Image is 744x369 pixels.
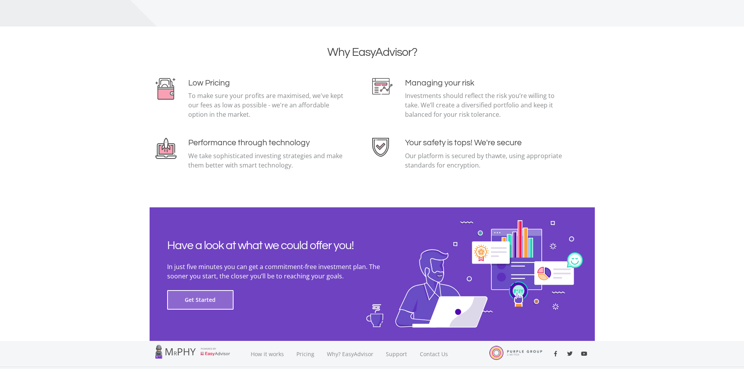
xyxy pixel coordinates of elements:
h4: Low Pricing [188,78,347,88]
p: Investments should reflect the risk you’re willing to take. We’ll create a diversified portfolio ... [405,91,564,119]
p: We take sophisticated investing strategies and make them better with smart technology. [188,151,347,170]
h2: Why EasyAdvisor? [155,45,589,59]
p: In just five minutes you can get a commitment-free investment plan. The sooner you start, the clo... [167,262,401,281]
h4: Your safety is tops! We're secure [405,138,564,148]
a: Why? EasyAdvisor [321,341,380,367]
a: How it works [244,341,290,367]
a: Contact Us [414,341,455,367]
p: To make sure your profits are maximised, we've kept our fees as low as possible - we're an afford... [188,91,347,119]
a: Pricing [290,341,321,367]
h4: Managing your risk [405,78,564,88]
button: Get Started [167,290,234,310]
a: Support [380,341,414,367]
h4: Performance through technology [188,138,347,148]
p: Our platform is secured by thawte, using appropriate standards for encryption. [405,151,564,170]
h2: Have a look at what we could offer you! [167,239,401,253]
